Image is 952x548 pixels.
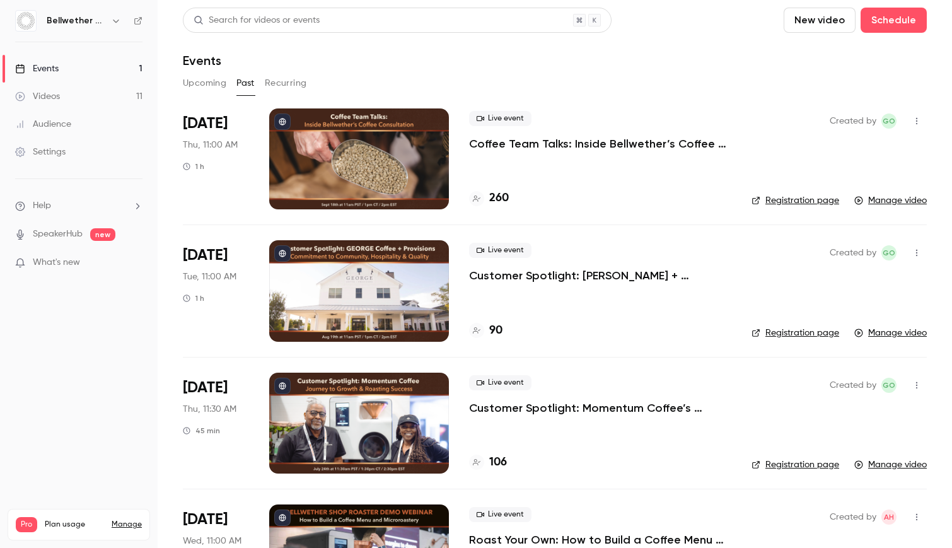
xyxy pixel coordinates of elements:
[33,256,80,269] span: What's new
[183,378,228,398] span: [DATE]
[15,90,60,103] div: Videos
[183,271,236,283] span: Tue, 11:00 AM
[236,73,255,93] button: Past
[183,293,204,303] div: 1 h
[183,53,221,68] h1: Events
[183,373,249,474] div: Jul 24 Thu, 11:30 AM (America/Los Angeles)
[183,114,228,134] span: [DATE]
[183,108,249,209] div: Sep 18 Thu, 11:00 AM (America/Los Angeles)
[784,8,856,33] button: New video
[45,520,104,530] span: Plan usage
[90,228,115,241] span: new
[489,454,507,471] h4: 106
[194,14,320,27] div: Search for videos or events
[183,139,238,151] span: Thu, 11:00 AM
[183,161,204,172] div: 1 h
[183,535,241,547] span: Wed, 11:00 AM
[854,327,927,339] a: Manage video
[830,114,876,129] span: Created by
[881,378,897,393] span: Gabrielle Oliveira
[881,510,897,525] span: Andrew Heppner
[883,378,895,393] span: GO
[15,146,66,158] div: Settings
[15,118,71,131] div: Audience
[47,15,106,27] h6: Bellwether Coffee
[183,510,228,530] span: [DATE]
[469,375,531,390] span: Live event
[469,243,531,258] span: Live event
[469,136,731,151] a: Coffee Team Talks: Inside Bellwether’s Coffee Consultation
[469,322,502,339] a: 90
[881,245,897,260] span: Gabrielle Oliveira
[183,403,236,416] span: Thu, 11:30 AM
[883,245,895,260] span: GO
[830,378,876,393] span: Created by
[469,190,509,207] a: 260
[752,458,839,471] a: Registration page
[183,426,220,436] div: 45 min
[489,322,502,339] h4: 90
[127,257,142,269] iframe: Noticeable Trigger
[183,240,249,341] div: Aug 19 Tue, 11:00 AM (America/Los Angeles)
[16,11,36,31] img: Bellwether Coffee
[469,400,731,416] a: Customer Spotlight: Momentum Coffee’s Journey to Growth & Roasting Success
[830,245,876,260] span: Created by
[15,199,142,213] li: help-dropdown-opener
[265,73,307,93] button: Recurring
[15,62,59,75] div: Events
[861,8,927,33] button: Schedule
[183,245,228,265] span: [DATE]
[881,114,897,129] span: Gabrielle Oliveira
[752,327,839,339] a: Registration page
[469,532,731,547] a: Roast Your Own: How to Build a Coffee Menu and Microroastery with Bellwether
[469,454,507,471] a: 106
[884,510,894,525] span: AH
[854,194,927,207] a: Manage video
[469,507,531,522] span: Live event
[489,190,509,207] h4: 260
[112,520,142,530] a: Manage
[33,199,51,213] span: Help
[854,458,927,471] a: Manage video
[183,73,226,93] button: Upcoming
[16,517,37,532] span: Pro
[469,268,731,283] a: Customer Spotlight: [PERSON_NAME] + Provisions’ Commitment to Community, Hospitality & Quality
[469,111,531,126] span: Live event
[33,228,83,241] a: SpeakerHub
[883,114,895,129] span: GO
[830,510,876,525] span: Created by
[752,194,839,207] a: Registration page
